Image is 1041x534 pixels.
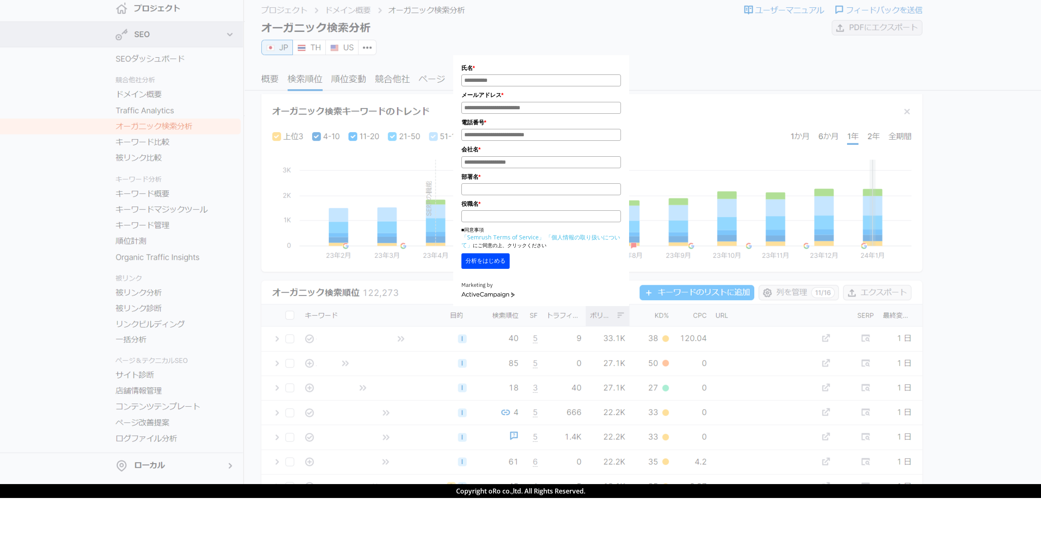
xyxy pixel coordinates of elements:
[461,233,544,241] a: 「Semrush Terms of Service」
[461,145,621,154] label: 会社名
[461,281,621,290] div: Marketing by
[461,172,621,181] label: 部署名
[456,487,585,496] span: Copyright oRo co.,ltd. All Rights Reserved.
[461,253,510,269] button: 分析をはじめる
[461,199,621,208] label: 役職名
[461,90,621,99] label: メールアドレス
[461,226,621,249] p: ■同意事項 にご同意の上、クリックください
[461,63,621,72] label: 氏名
[461,233,620,249] a: 「個人情報の取り扱いについて」
[461,118,621,127] label: 電話番号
